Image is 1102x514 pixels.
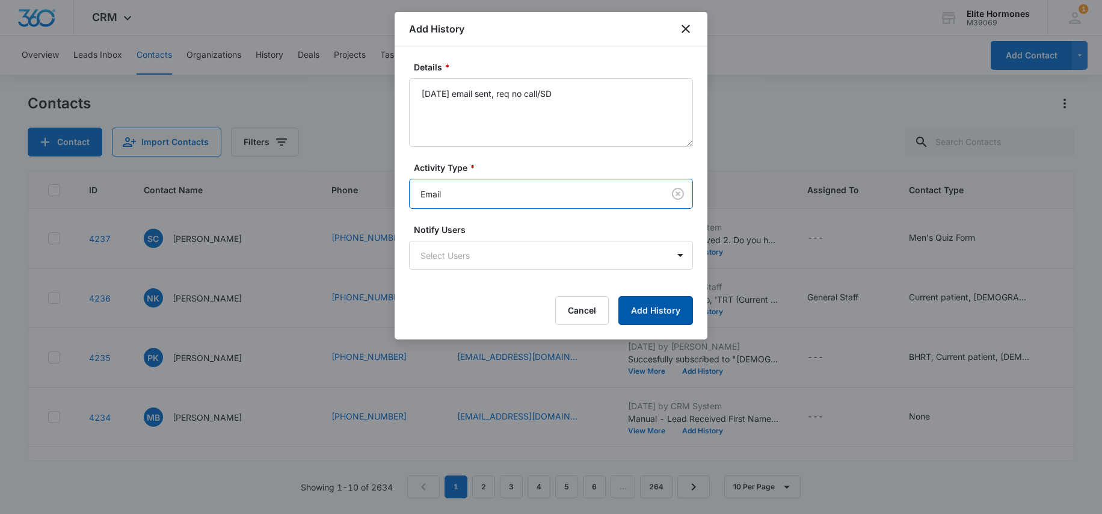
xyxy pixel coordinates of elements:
[555,296,609,325] button: Cancel
[409,78,693,147] textarea: [DATE] email sent, req no call/SD
[668,184,688,203] button: Clear
[409,22,464,36] h1: Add History
[679,22,693,36] button: close
[414,161,698,174] label: Activity Type
[414,61,698,73] label: Details
[618,296,693,325] button: Add History
[414,223,698,236] label: Notify Users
